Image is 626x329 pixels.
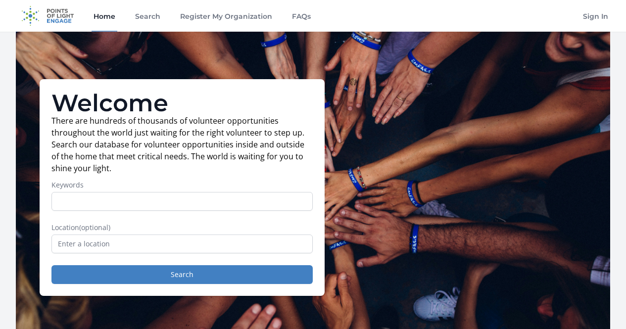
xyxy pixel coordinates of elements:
span: (optional) [79,223,110,232]
input: Enter a location [51,235,313,253]
label: Location [51,223,313,233]
h1: Welcome [51,91,313,115]
button: Search [51,265,313,284]
label: Keywords [51,180,313,190]
p: There are hundreds of thousands of volunteer opportunities throughout the world just waiting for ... [51,115,313,174]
